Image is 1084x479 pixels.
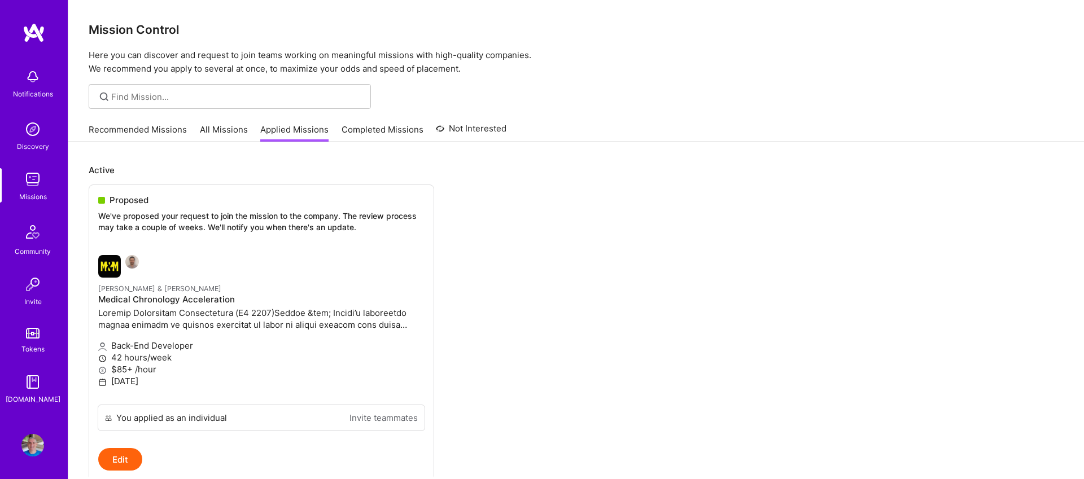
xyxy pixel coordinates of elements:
[98,366,107,375] i: icon MoneyGray
[21,343,45,355] div: Tokens
[98,354,107,363] i: icon Clock
[15,245,51,257] div: Community
[98,340,425,351] p: Back-End Developer
[98,307,425,331] p: Loremip Dolorsitam Consectetura (E4 2207)Seddoe &tem; Incidi’u laboreetdo magnaa enimadm ve quisn...
[98,284,221,293] small: [PERSON_NAME] & [PERSON_NAME]
[89,23,1064,37] h3: Mission Control
[260,124,329,142] a: Applied Missions
[19,191,47,203] div: Missions
[98,375,425,387] p: [DATE]
[21,65,44,88] img: bell
[98,351,425,363] p: 42 hours/week
[98,448,142,471] button: Edit
[98,363,425,375] p: $85+ /hour
[23,23,45,43] img: logo
[21,118,44,140] img: discovery
[19,434,47,456] a: User Avatar
[111,91,362,103] input: Find Mission...
[89,246,434,405] a: Morgan & Morgan company logoDavid Kiss[PERSON_NAME] & [PERSON_NAME]Medical Chronology Acceleratio...
[89,124,187,142] a: Recommended Missions
[342,124,423,142] a: Completed Missions
[89,164,1064,176] p: Active
[98,295,425,305] h4: Medical Chronology Acceleration
[21,168,44,191] img: teamwork
[6,393,60,405] div: [DOMAIN_NAME]
[98,378,107,386] i: icon Calendar
[21,273,44,296] img: Invite
[89,49,1064,76] p: Here you can discover and request to join teams working on meaningful missions with high-quality ...
[110,194,148,206] span: Proposed
[125,255,139,269] img: David Kiss
[98,255,121,278] img: Morgan & Morgan company logo
[98,210,425,232] p: We've proposed your request to join the mission to the company. The review process may take a cou...
[98,90,111,103] i: icon SearchGrey
[17,140,49,152] div: Discovery
[349,412,418,424] a: Invite teammates
[21,371,44,393] img: guide book
[116,412,227,424] div: You applied as an individual
[19,218,46,245] img: Community
[436,122,506,142] a: Not Interested
[21,434,44,456] img: User Avatar
[13,88,53,100] div: Notifications
[98,342,107,351] i: icon Applicant
[26,328,40,339] img: tokens
[24,296,42,307] div: Invite
[200,124,248,142] a: All Missions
